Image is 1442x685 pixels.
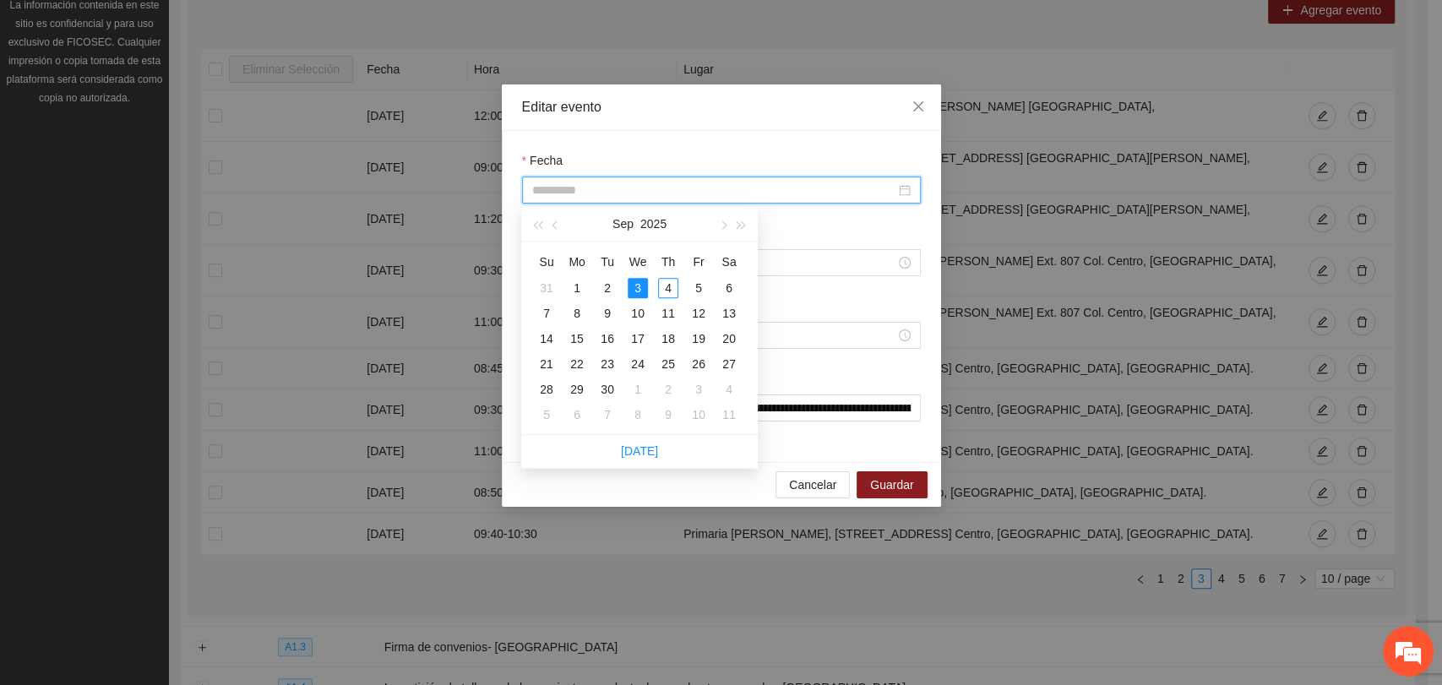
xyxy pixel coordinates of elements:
[592,351,623,377] td: 2025-09-23
[8,461,322,520] textarea: Escriba su mensaje y pulse “Intro”
[653,301,683,326] td: 2025-09-11
[658,405,678,425] div: 9
[688,354,709,374] div: 26
[653,275,683,301] td: 2025-09-04
[658,379,678,400] div: 2
[623,351,653,377] td: 2025-09-24
[623,326,653,351] td: 2025-09-17
[597,354,618,374] div: 23
[653,326,683,351] td: 2025-09-18
[562,248,592,275] th: Mo
[688,278,709,298] div: 5
[870,476,913,494] span: Guardar
[592,402,623,427] td: 2025-10-07
[562,377,592,402] td: 2025-09-29
[683,275,714,301] td: 2025-09-05
[911,100,925,113] span: close
[597,329,618,349] div: 16
[536,354,557,374] div: 21
[597,379,618,400] div: 30
[658,278,678,298] div: 4
[719,278,739,298] div: 6
[592,275,623,301] td: 2025-09-02
[640,207,667,241] button: 2025
[592,248,623,275] th: Tu
[683,402,714,427] td: 2025-10-10
[623,301,653,326] td: 2025-09-10
[623,248,653,275] th: We
[621,444,658,458] a: [DATE]
[775,471,850,498] button: Cancelar
[719,379,739,400] div: 4
[562,275,592,301] td: 2025-09-01
[688,329,709,349] div: 19
[628,278,648,298] div: 3
[531,402,562,427] td: 2025-10-05
[536,379,557,400] div: 28
[277,8,318,49] div: Minimizar ventana de chat en vivo
[628,303,648,323] div: 10
[623,275,653,301] td: 2025-09-03
[714,301,744,326] td: 2025-09-13
[522,98,921,117] div: Editar evento
[597,303,618,323] div: 9
[714,248,744,275] th: Sa
[531,248,562,275] th: Su
[592,326,623,351] td: 2025-09-16
[658,303,678,323] div: 11
[597,405,618,425] div: 7
[592,301,623,326] td: 2025-09-09
[567,405,587,425] div: 6
[719,405,739,425] div: 11
[653,402,683,427] td: 2025-10-09
[895,84,941,130] button: Close
[714,326,744,351] td: 2025-09-20
[658,329,678,349] div: 18
[531,377,562,402] td: 2025-09-28
[683,248,714,275] th: Fr
[628,329,648,349] div: 17
[567,354,587,374] div: 22
[714,402,744,427] td: 2025-10-11
[688,405,709,425] div: 10
[653,248,683,275] th: Th
[562,301,592,326] td: 2025-09-08
[536,329,557,349] div: 14
[857,471,927,498] button: Guardar
[88,86,284,108] div: Chatee con nosotros ahora
[522,151,563,170] label: Fecha
[531,301,562,326] td: 2025-09-07
[719,303,739,323] div: 13
[567,329,587,349] div: 15
[562,351,592,377] td: 2025-09-22
[683,351,714,377] td: 2025-09-26
[531,351,562,377] td: 2025-09-21
[536,278,557,298] div: 31
[592,377,623,402] td: 2025-09-30
[98,226,233,396] span: Estamos en línea.
[562,402,592,427] td: 2025-10-06
[719,329,739,349] div: 20
[567,303,587,323] div: 8
[628,379,648,400] div: 1
[688,303,709,323] div: 12
[789,476,836,494] span: Cancelar
[536,303,557,323] div: 7
[612,207,634,241] button: Sep
[628,405,648,425] div: 8
[531,326,562,351] td: 2025-09-14
[714,377,744,402] td: 2025-10-04
[536,405,557,425] div: 5
[623,377,653,402] td: 2025-10-01
[658,354,678,374] div: 25
[714,275,744,301] td: 2025-09-06
[567,278,587,298] div: 1
[623,402,653,427] td: 2025-10-08
[653,377,683,402] td: 2025-10-02
[597,278,618,298] div: 2
[532,181,895,199] input: Fecha
[719,354,739,374] div: 27
[688,379,709,400] div: 3
[683,301,714,326] td: 2025-09-12
[714,351,744,377] td: 2025-09-27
